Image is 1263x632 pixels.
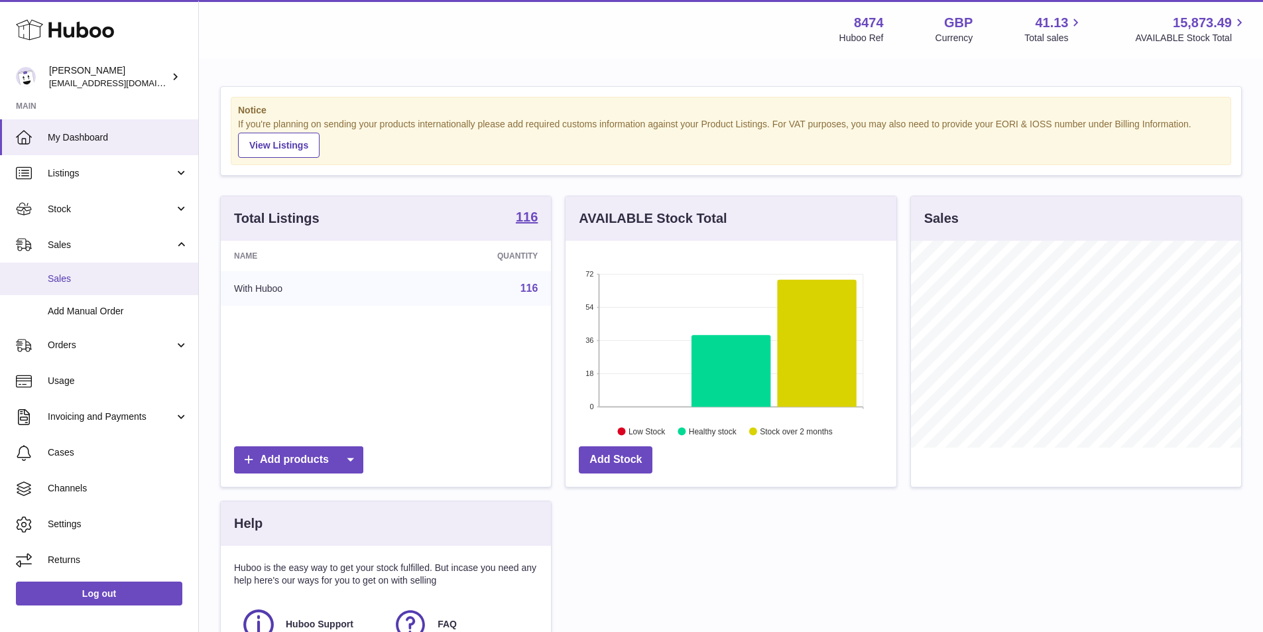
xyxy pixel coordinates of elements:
span: Settings [48,518,188,531]
text: Stock over 2 months [760,426,833,436]
strong: 116 [516,210,538,223]
a: 116 [520,283,538,294]
a: Add products [234,446,363,474]
text: 72 [586,270,594,278]
span: 41.13 [1035,14,1068,32]
h3: Help [234,515,263,533]
text: 18 [586,369,594,377]
p: Huboo is the easy way to get your stock fulfilled. But incase you need any help here's our ways f... [234,562,538,587]
span: [EMAIL_ADDRESS][DOMAIN_NAME] [49,78,195,88]
span: Listings [48,167,174,180]
a: 116 [516,210,538,226]
a: Log out [16,582,182,605]
h3: Sales [924,210,959,227]
span: Add Manual Order [48,305,188,318]
text: 36 [586,336,594,344]
img: orders@neshealth.com [16,67,36,87]
span: Sales [48,273,188,285]
span: Cases [48,446,188,459]
a: Add Stock [579,446,652,474]
text: Healthy stock [689,426,737,436]
text: 54 [586,303,594,311]
span: Returns [48,554,188,566]
a: 15,873.49 AVAILABLE Stock Total [1135,14,1247,44]
th: Quantity [395,241,551,271]
span: Total sales [1024,32,1083,44]
div: Huboo Ref [839,32,884,44]
span: Channels [48,482,188,495]
th: Name [221,241,395,271]
span: Stock [48,203,174,216]
span: FAQ [438,618,457,631]
span: 15,873.49 [1173,14,1232,32]
text: 0 [590,403,594,411]
div: [PERSON_NAME] [49,64,168,90]
strong: Notice [238,104,1224,117]
a: View Listings [238,133,320,158]
div: If you're planning on sending your products internationally please add required customs informati... [238,118,1224,158]
span: Usage [48,375,188,387]
div: Currency [935,32,973,44]
span: Sales [48,239,174,251]
h3: Total Listings [234,210,320,227]
a: 41.13 Total sales [1024,14,1083,44]
td: With Huboo [221,271,395,306]
span: Invoicing and Payments [48,411,174,423]
text: Low Stock [629,426,666,436]
span: Huboo Support [286,618,353,631]
span: My Dashboard [48,131,188,144]
strong: GBP [944,14,973,32]
span: Orders [48,339,174,351]
span: AVAILABLE Stock Total [1135,32,1247,44]
strong: 8474 [854,14,884,32]
h3: AVAILABLE Stock Total [579,210,727,227]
